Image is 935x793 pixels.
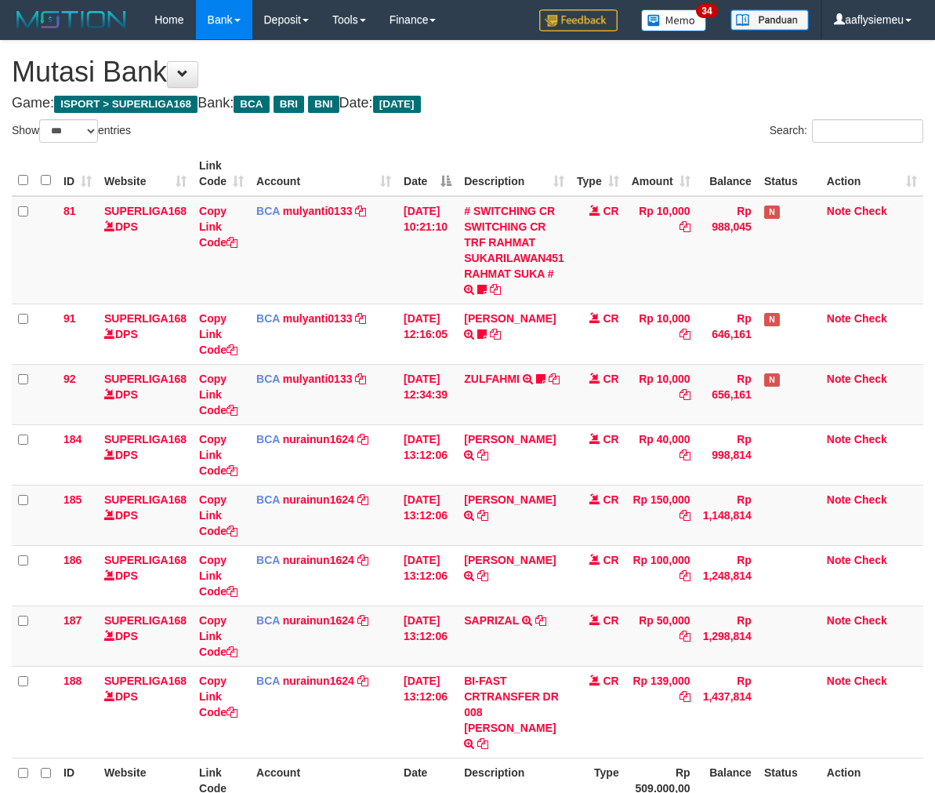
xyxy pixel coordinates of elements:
[104,614,187,627] a: SUPERLIGA168
[54,96,198,113] span: ISPORT > SUPERLIGA168
[63,433,82,446] span: 184
[697,196,758,304] td: Rp 988,045
[12,119,131,143] label: Show entries
[256,493,280,506] span: BCA
[283,614,354,627] a: nurainun1624
[477,449,488,461] a: Copy ADAM SANJAYA to clipboard
[283,312,353,325] a: mulyanti0133
[697,151,758,196] th: Balance
[256,614,280,627] span: BCA
[98,485,193,545] td: DPS
[283,675,354,687] a: nurainun1624
[464,312,556,325] a: [PERSON_NAME]
[357,675,368,687] a: Copy nurainun1624 to clipboard
[256,675,280,687] span: BCA
[625,196,697,304] td: Rp 10,000
[199,493,237,537] a: Copy Link Code
[63,675,82,687] span: 188
[397,606,458,666] td: [DATE] 13:12:06
[104,312,187,325] a: SUPERLIGA168
[680,328,690,340] a: Copy Rp 10,000 to clipboard
[625,606,697,666] td: Rp 50,000
[256,433,280,446] span: BCA
[199,205,237,249] a: Copy Link Code
[98,424,193,485] td: DPS
[696,4,717,18] span: 34
[697,606,758,666] td: Rp 1,298,814
[625,545,697,606] td: Rp 100,000
[98,666,193,758] td: DPS
[827,554,851,566] a: Note
[397,545,458,606] td: [DATE] 13:12:06
[625,485,697,545] td: Rp 150,000
[250,151,397,196] th: Account: activate to sort column ascending
[603,614,618,627] span: CR
[199,433,237,477] a: Copy Link Code
[98,304,193,364] td: DPS
[625,304,697,364] td: Rp 10,000
[625,666,697,758] td: Rp 139,000
[12,8,131,31] img: MOTION_logo.png
[104,205,187,217] a: SUPERLIGA168
[308,96,339,113] span: BNI
[464,554,556,566] a: [PERSON_NAME]
[571,151,625,196] th: Type: activate to sort column ascending
[98,364,193,424] td: DPS
[397,485,458,545] td: [DATE] 13:12:06
[539,9,618,31] img: Feedback.jpg
[199,614,237,658] a: Copy Link Code
[603,554,618,566] span: CR
[357,554,368,566] a: Copy nurainun1624 to clipboard
[854,493,887,506] a: Check
[98,196,193,304] td: DPS
[603,675,618,687] span: CR
[854,675,887,687] a: Check
[680,449,690,461] a: Copy Rp 40,000 to clipboard
[104,433,187,446] a: SUPERLIGA168
[234,96,269,113] span: BCA
[98,545,193,606] td: DPS
[764,313,780,326] span: Has Note
[283,554,354,566] a: nurainun1624
[854,614,887,627] a: Check
[464,433,556,446] a: [PERSON_NAME]
[697,364,758,424] td: Rp 656,161
[63,614,82,627] span: 187
[603,373,618,385] span: CR
[274,96,304,113] span: BRI
[827,675,851,687] a: Note
[256,373,280,385] span: BCA
[355,373,366,385] a: Copy mulyanti0133 to clipboard
[680,690,690,703] a: Copy Rp 139,000 to clipboard
[477,569,488,582] a: Copy EKA RACHMAN JAYA to clipboard
[256,205,280,217] span: BCA
[355,312,366,325] a: Copy mulyanti0133 to clipboard
[625,364,697,424] td: Rp 10,000
[256,554,280,566] span: BCA
[397,304,458,364] td: [DATE] 12:16:05
[104,493,187,506] a: SUPERLIGA168
[63,312,76,325] span: 91
[63,554,82,566] span: 186
[549,373,560,385] a: Copy ZULFAHMI to clipboard
[827,493,851,506] a: Note
[680,630,690,642] a: Copy Rp 50,000 to clipboard
[98,151,193,196] th: Website: activate to sort column ascending
[827,614,851,627] a: Note
[764,373,780,387] span: Has Note
[603,205,618,217] span: CR
[477,737,488,750] a: Copy BI-FAST CRTRANSFER DR 008 MUHAMAD TAUFIK to clipboard
[464,373,520,385] a: ZULFAHMI
[827,433,851,446] a: Note
[490,283,501,296] a: Copy # SWITCHING CR SWITCHING CR TRF RAHMAT SUKARILAWAN451 RAHMAT SUKA # to clipboard
[697,304,758,364] td: Rp 646,161
[199,675,237,718] a: Copy Link Code
[256,312,280,325] span: BCA
[490,328,501,340] a: Copy RIYO RAHMAN to clipboard
[357,614,368,627] a: Copy nurainun1624 to clipboard
[357,493,368,506] a: Copy nurainun1624 to clipboard
[854,205,887,217] a: Check
[770,119,923,143] label: Search:
[854,312,887,325] a: Check
[397,364,458,424] td: [DATE] 12:34:39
